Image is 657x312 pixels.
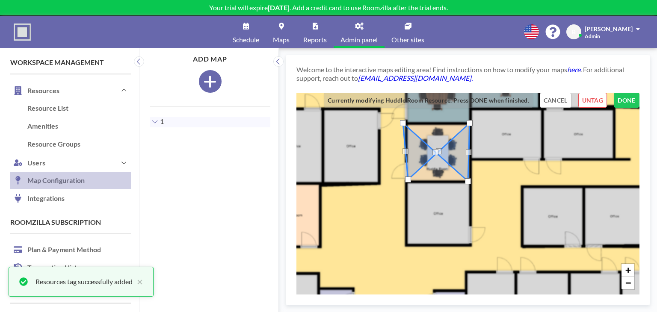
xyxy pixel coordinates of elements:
a: Resource List [10,100,131,118]
span: Reports [303,36,327,43]
span: 1 [160,117,164,126]
button: Currently modifying Huddle Room Resource. Press DONE when finished. [324,93,533,108]
span: Admin panel [340,36,378,43]
a: Maps [266,16,296,48]
span: Maps [273,36,290,43]
a: Plan & Payment Method [10,241,131,259]
h4: Plan & Payment Method [10,241,105,258]
a: Amenities [10,118,131,135]
span: B [572,28,576,36]
span: + [625,265,631,275]
a: [EMAIL_ADDRESS][DOMAIN_NAME]. [358,74,473,82]
a: Schedule [226,16,266,48]
h4: Resource List [10,100,73,117]
a: Zoom in [621,264,634,277]
h4: Transaction History [10,259,92,276]
div: Resources tag successfully added [36,277,133,287]
a: Integrations [10,190,131,208]
a: Map Configuration [10,172,131,190]
a: Zoom out [621,277,634,289]
button: UNTAG [578,93,607,108]
span: [PERSON_NAME] [585,25,633,32]
a: Resource Groups [10,135,131,153]
h4: ADD MAP [150,55,270,63]
button: close [133,277,143,287]
p: Welcome to the interactive maps editing area! Find instructions on how to modify your maps . For ... [296,65,639,82]
h4: Resource Groups [10,135,85,153]
h4: Resources [27,86,59,94]
h4: Roomzilla Subscription [10,218,131,227]
span: Other sites [391,36,424,43]
img: organization-logo [14,24,31,41]
button: Resources [10,81,131,100]
span: Schedule [233,36,259,43]
span: Admin [585,33,600,39]
h4: Integrations [10,190,69,207]
h4: Amenities [10,118,62,135]
button: Users [10,153,131,172]
a: here [567,65,580,74]
a: Other sites [385,16,431,48]
h4: Users [27,159,45,167]
span: − [625,277,631,288]
a: Admin panel [334,16,385,48]
button: DONE [614,93,639,108]
h4: Workspace Management [10,58,131,67]
button: CANCEL [540,93,571,108]
b: [DATE] [268,3,290,12]
a: Reports [296,16,334,48]
a: Transaction History [10,259,131,277]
